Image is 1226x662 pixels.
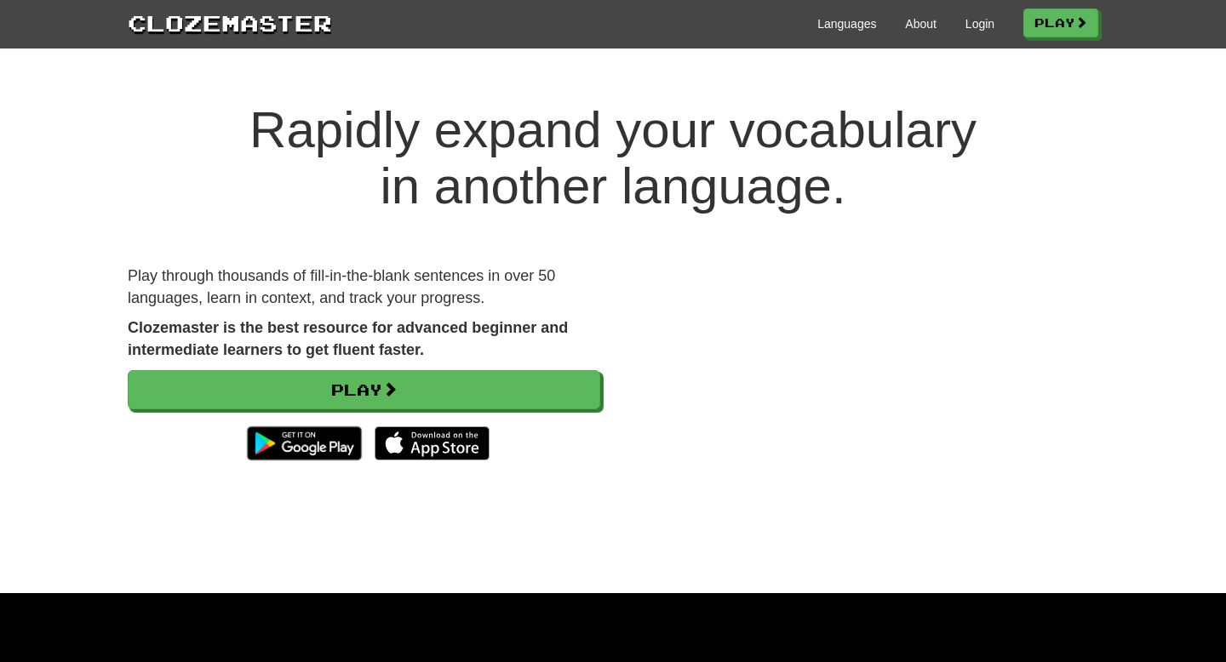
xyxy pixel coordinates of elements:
a: Play [128,370,600,409]
a: Languages [817,15,876,32]
strong: Clozemaster is the best resource for advanced beginner and intermediate learners to get fluent fa... [128,319,568,358]
a: Play [1023,9,1098,37]
a: About [905,15,937,32]
img: Get it on Google Play [238,418,370,469]
p: Play through thousands of fill-in-the-blank sentences in over 50 languages, learn in context, and... [128,265,600,309]
img: Download_on_the_App_Store_Badge_US-UK_135x40-25178aeef6eb6b83b96f5f2d004eda3bffbb37122de64afbaef7... [375,426,490,460]
a: Clozemaster [128,7,332,38]
a: Login [965,15,994,32]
